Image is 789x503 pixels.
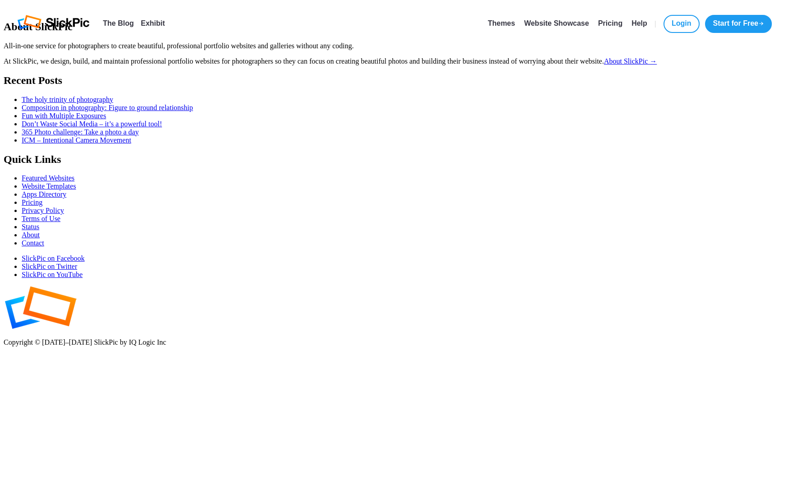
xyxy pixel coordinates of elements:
a: The holy trinity of photography [22,96,113,103]
img: SlickPic – Photography Websites [4,286,220,329]
h2: Quick Links [4,153,785,166]
a: Contact [22,239,44,247]
a: 365 Photo challenge: Take a photo a day [22,128,139,136]
a: SlickPic on Facebook [22,254,85,262]
a: SlickPic on Twitter [22,263,77,270]
h2: Recent Posts [4,74,785,87]
a: Pricing [22,198,42,206]
a: About [22,231,40,239]
a: Fun with Multiple Exposures [22,112,106,120]
a: Website Templates [22,182,76,190]
a: Don’t Waste Social Media – it’s a powerful tool! [22,120,162,128]
a: Privacy Policy [22,207,64,214]
a: ICM – Intentional Camera Movement [22,136,131,144]
a: Composition in photography: Figure to ground relationship [22,104,193,111]
a: Status [22,223,39,231]
a: SlickPic on YouTube [22,271,83,278]
a: Apps Directory [22,190,66,198]
a: Featured Websites [22,174,74,182]
a: About SlickPic [604,57,657,65]
a: Terms of Use [22,215,60,222]
p: All-in-one service for photographers to create beautiful, professional portfolio websites and gal... [4,42,785,50]
p: At SlickPic, we design, build, and maintain professional portfolio websites for photographers so ... [4,57,785,65]
p: Copyright © [DATE]–[DATE] SlickPic by IQ Logic Inc [4,338,785,346]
